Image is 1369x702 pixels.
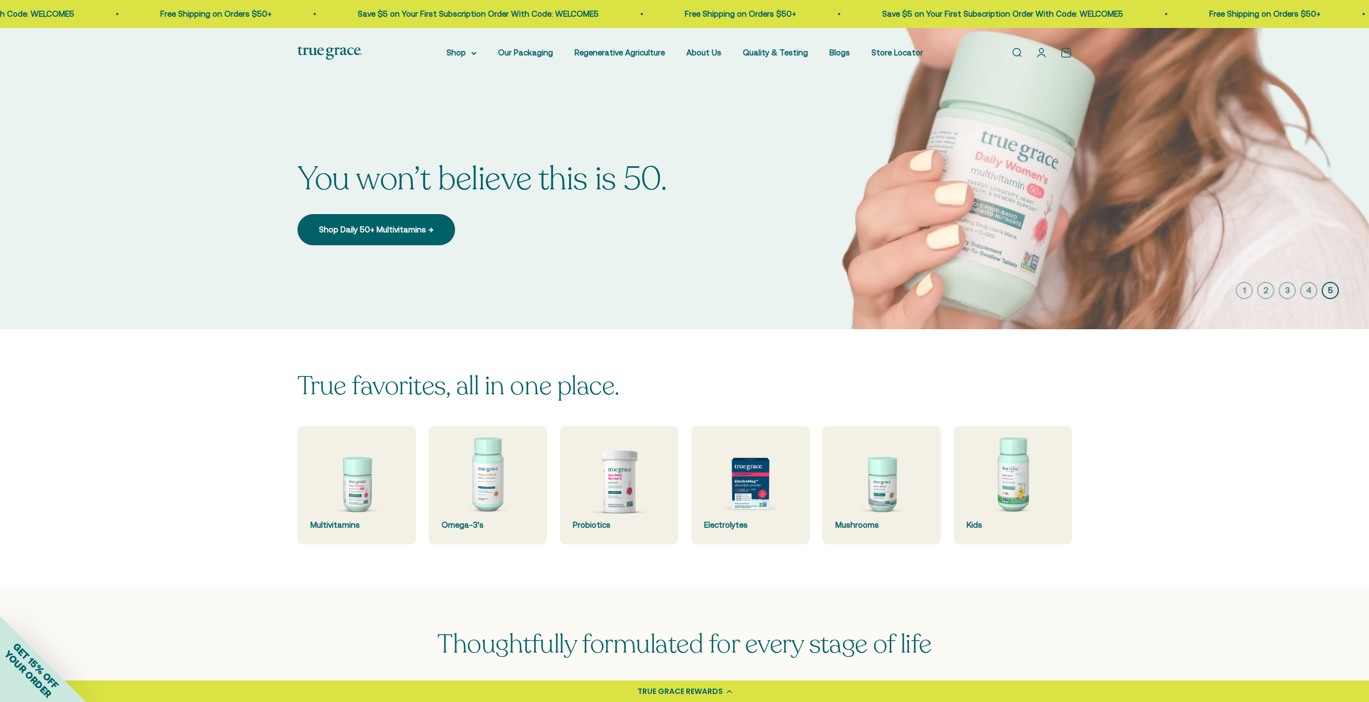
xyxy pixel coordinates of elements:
a: Mushrooms [822,426,941,544]
a: Kids [954,426,1072,544]
a: Free Shipping on Orders $50+ [155,9,267,18]
a: Free Shipping on Orders $50+ [1204,9,1316,18]
summary: Shop [446,46,477,59]
a: Free Shipping on Orders $50+ [680,9,791,18]
a: Probiotics [560,426,678,544]
a: Electrolytes [691,426,810,544]
div: TRUE GRACE REWARDS [637,686,723,697]
span: Thoughtfully formulated for every stage of life [437,627,931,662]
a: Quality & Testing [743,48,808,57]
div: Mushrooms [835,519,928,531]
div: Probiotics [573,519,665,531]
span: GET 15% OFF [11,641,61,691]
a: Shop Daily 50+ Multivitamins → [297,214,455,245]
div: Omega-3's [442,519,534,531]
a: Blogs [829,48,850,57]
split-lines: True favorites, all in one place. [297,368,620,403]
a: Our Packaging [498,48,553,57]
p: Save $5 on Your First Subscription Order With Code: WELCOME5 [877,8,1118,20]
div: Multivitamins [310,519,403,531]
button: 3 [1279,282,1296,299]
a: Regenerative Agriculture [574,48,665,57]
div: Kids [967,519,1059,531]
button: 5 [1322,282,1339,299]
a: About Us [686,48,721,57]
a: Omega-3's [429,426,547,544]
button: 4 [1300,282,1317,299]
span: YOUR ORDER [2,648,54,700]
a: Store Locator [871,48,923,57]
split-lines: You won’t believe this is 50. [297,157,667,201]
div: Electrolytes [704,519,797,531]
button: 2 [1257,282,1274,299]
a: Multivitamins [297,426,416,544]
button: 1 [1236,282,1253,299]
p: Save $5 on Your First Subscription Order With Code: WELCOME5 [353,8,594,20]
